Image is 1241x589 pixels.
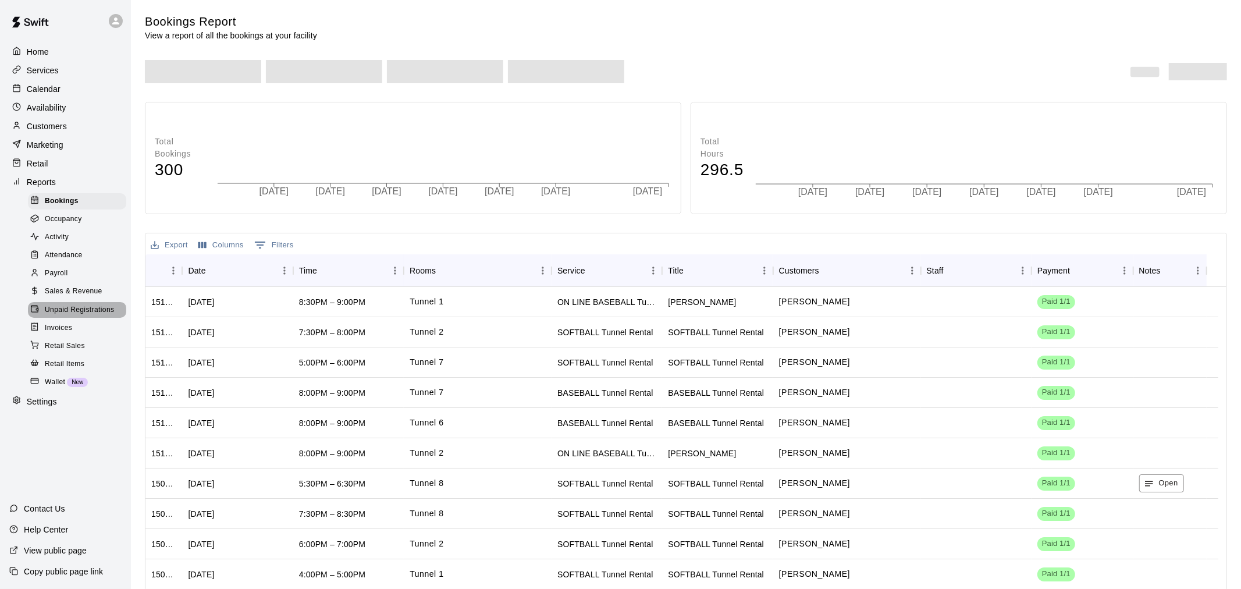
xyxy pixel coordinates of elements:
div: 5:00PM – 6:00PM [299,357,365,368]
a: Occupancy [28,210,131,228]
div: Customers [773,254,921,287]
h4: 300 [155,160,205,180]
div: Thu, Oct 09, 2025 [188,569,214,580]
div: Customers [779,254,819,287]
p: Sam Lugo [779,568,850,580]
h4: 296.5 [700,160,744,180]
a: WalletNew [28,373,131,391]
a: Home [9,43,122,61]
div: SOFTBALL Tunnel Rental [557,327,653,338]
button: Sort [206,262,222,279]
span: Payroll [45,268,67,279]
div: BASEBALL Tunnel Rental [668,417,764,429]
p: Tunnel 1 [410,296,443,308]
div: SOFTBALL Tunnel Rental [557,478,653,489]
button: Menu [276,262,293,279]
div: 8:00PM – 9:00PM [299,387,365,399]
div: Thu, Oct 09, 2025 [188,387,214,399]
tspan: [DATE] [1179,187,1208,197]
p: View public page [24,545,87,556]
p: View a report of all the bookings at your facility [145,30,317,41]
tspan: [DATE] [913,187,943,197]
div: SOFTBALL Tunnel Rental [668,508,764,520]
button: Sort [151,262,168,279]
span: New [67,379,88,385]
tspan: [DATE] [799,187,828,197]
span: Paid 1/1 [1037,569,1075,580]
tspan: [DATE] [1085,187,1114,197]
tspan: [DATE] [1027,187,1057,197]
div: Bookings [28,193,126,210]
a: Invoices [28,319,131,337]
button: Sort [1070,262,1086,279]
a: Marketing [9,136,122,154]
div: 1509766 [151,569,176,580]
div: 1510025 [151,417,176,429]
div: WalletNew [28,374,126,391]
div: Title [668,254,684,287]
a: Availability [9,99,122,116]
p: Tunnel 8 [410,508,443,520]
div: Service [552,254,662,287]
a: Unpaid Registrations [28,301,131,319]
span: Paid 1/1 [1037,448,1075,459]
div: 8:00PM – 9:00PM [299,417,365,429]
div: 8:30PM – 9:00PM [299,296,365,308]
span: Paid 1/1 [1037,387,1075,398]
a: Retail Items [28,355,131,373]
div: Brayden Liebrock [668,448,736,459]
p: Brayden Liebrock [779,447,850,459]
button: Menu [1014,262,1032,279]
div: SOFTBALL Tunnel Rental [668,327,764,338]
tspan: [DATE] [970,187,1000,197]
button: Menu [386,262,404,279]
div: Thu, Oct 09, 2025 [188,327,214,338]
div: Staff [927,254,944,287]
div: Activity [28,229,126,246]
div: BASEBALL Tunnel Rental [668,387,764,399]
div: Time [299,254,317,287]
div: Date [188,254,205,287]
button: Menu [534,262,552,279]
p: Help Center [24,524,68,535]
div: ID [145,254,182,287]
div: Calendar [9,80,122,98]
div: SOFTBALL Tunnel Rental [668,538,764,550]
div: Retail Sales [28,338,126,354]
div: Invoices [28,320,126,336]
div: SOFTBALL Tunnel Rental [557,357,653,368]
tspan: [DATE] [856,187,885,197]
button: Sort [684,262,700,279]
div: Thu, Oct 09, 2025 [188,538,214,550]
div: Title [662,254,773,287]
div: 7:30PM – 8:00PM [299,327,365,338]
div: Unpaid Registrations [28,302,126,318]
span: Attendance [45,250,83,261]
div: Thu, Oct 09, 2025 [188,296,214,308]
p: Availability [27,102,66,113]
div: Thu, Oct 09, 2025 [188,508,214,520]
button: Show filters [251,236,297,254]
span: Unpaid Registrations [45,304,114,316]
button: Menu [904,262,921,279]
a: Retail [9,155,122,172]
p: Chris Dempsey [779,538,850,550]
p: Tyler Stookey [779,477,850,489]
div: 1509858 [151,538,176,550]
tspan: [DATE] [259,186,289,196]
p: Tunnel 7 [410,356,443,368]
span: Occupancy [45,214,82,225]
button: Sort [819,262,835,279]
div: Attendance [28,247,126,264]
div: Thu, Oct 09, 2025 [188,357,214,368]
div: ON LINE BASEBALL Tunnel 1-6 Rental [557,448,656,459]
button: Sort [436,262,452,279]
tspan: [DATE] [372,186,401,196]
span: Sales & Revenue [45,286,102,297]
a: Services [9,62,122,79]
a: Reports [9,173,122,191]
span: Retail Sales [45,340,85,352]
div: ON LINE BASEBALL Tunnel 1-6 Rental [557,296,656,308]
